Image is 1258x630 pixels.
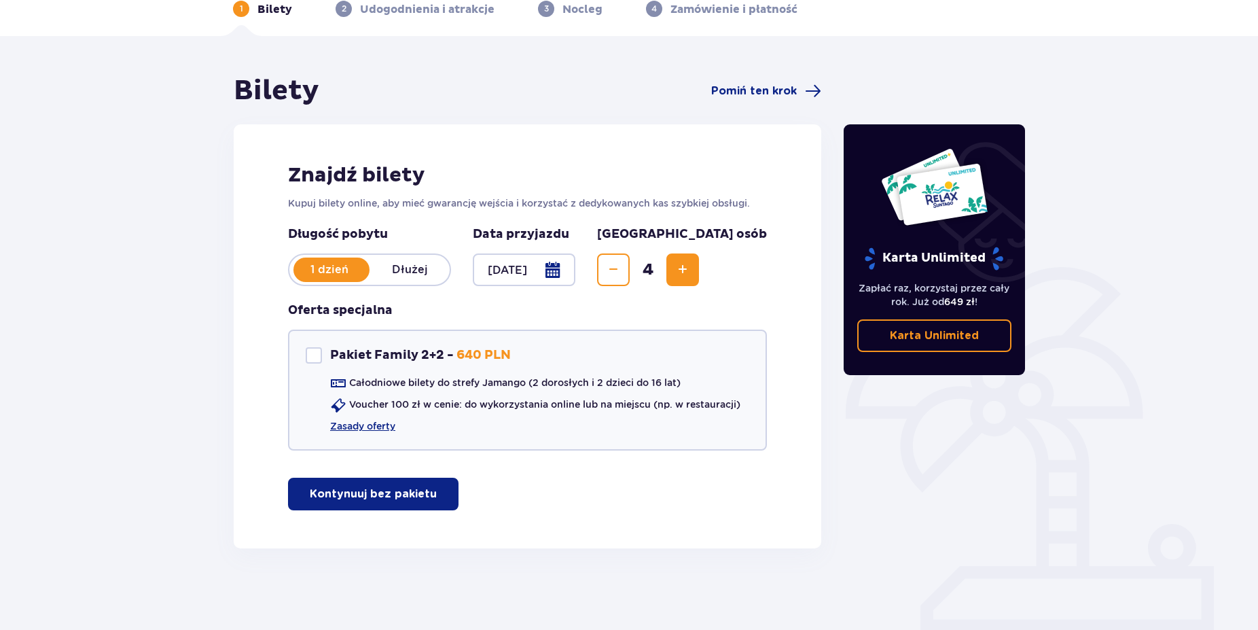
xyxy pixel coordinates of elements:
[670,2,797,17] p: Zamówienie i płatność
[632,260,664,280] span: 4
[288,302,393,319] p: Oferta specjalna
[288,196,767,210] p: Kupuj bilety online, aby mieć gwarancję wejścia i korzystać z dedykowanych kas szybkiej obsługi.
[234,74,319,108] h1: Bilety
[240,3,243,15] p: 1
[666,253,699,286] button: Increase
[711,83,821,99] a: Pomiń ten krok
[597,226,767,243] p: [GEOGRAPHIC_DATA] osób
[562,2,603,17] p: Nocleg
[473,226,569,243] p: Data przyjazdu
[288,162,767,188] h2: Znajdź bilety
[544,3,549,15] p: 3
[456,347,511,364] p: 640 PLN
[288,226,451,243] p: Długość pobytu
[330,347,454,364] p: Pakiet Family 2+2 -
[711,84,797,99] span: Pomiń ten krok
[349,376,681,389] p: Całodniowe bilety do strefy Jamango (2 dorosłych i 2 dzieci do 16 lat)
[890,328,979,343] p: Karta Unlimited
[360,2,495,17] p: Udogodnienia i atrakcje
[288,478,459,510] button: Kontynuuj bez pakietu
[857,319,1012,352] a: Karta Unlimited
[349,398,740,411] p: Voucher 100 zł w cenie: do wykorzystania online lub na miejscu (np. w restauracji)
[857,281,1012,309] p: Zapłać raz, korzystaj przez cały rok. Już od !
[370,262,450,277] p: Dłużej
[289,262,370,277] p: 1 dzień
[944,296,975,307] span: 649 zł
[257,2,292,17] p: Bilety
[330,419,395,433] a: Zasady oferty
[863,247,1005,270] p: Karta Unlimited
[310,487,437,502] p: Kontynuuj bez pakietu
[651,3,657,15] p: 4
[342,3,346,15] p: 2
[597,253,630,286] button: Decrease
